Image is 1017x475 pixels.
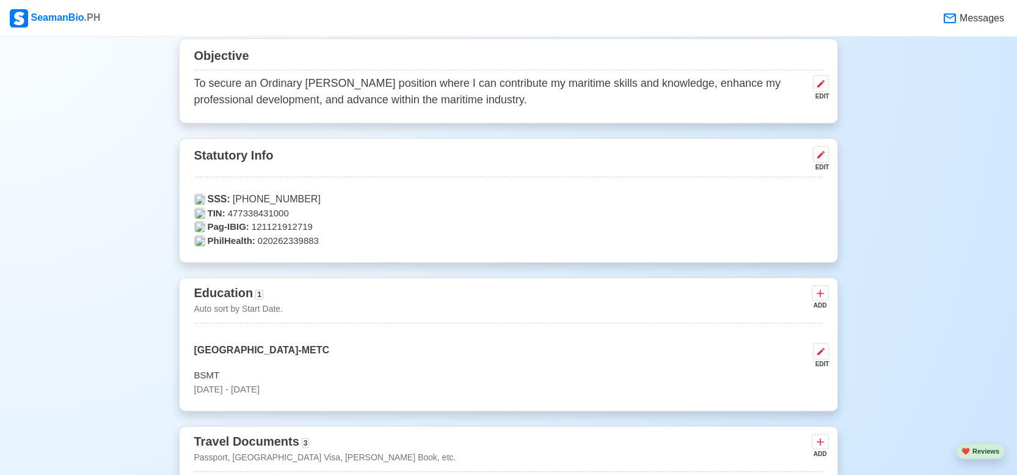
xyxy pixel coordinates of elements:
[194,286,253,300] span: Education
[194,383,823,397] p: [DATE] - [DATE]
[956,443,1005,460] button: heartReviews
[194,144,823,177] div: Statutory Info
[255,290,263,300] span: 1
[812,449,826,458] div: ADD
[194,435,299,448] span: Travel Documents
[10,9,100,28] div: SeamanBio
[194,207,823,221] p: 477338431000
[194,343,330,369] p: [GEOGRAPHIC_DATA]-METC
[194,451,456,464] p: Passport, [GEOGRAPHIC_DATA] Visa, [PERSON_NAME] Book, etc.
[812,301,826,310] div: ADD
[208,207,225,221] span: TIN:
[808,359,829,369] div: EDIT
[194,369,823,383] p: BSMT
[957,11,1004,26] span: Messages
[961,447,970,455] span: heart
[194,44,823,70] div: Objective
[302,438,310,448] span: 3
[10,9,28,28] img: Logo
[194,234,823,248] p: 020262339883
[208,192,230,207] span: SSS:
[808,163,829,172] div: EDIT
[194,303,283,315] p: Auto sort by Start Date.
[194,220,823,234] p: 121121912719
[208,234,255,248] span: PhilHealth:
[208,220,249,234] span: Pag-IBIG:
[84,12,101,23] span: .PH
[808,92,829,101] div: EDIT
[194,75,809,108] p: To secure an Ordinary [PERSON_NAME] position where I can contribute my maritime skills and knowle...
[194,192,823,207] p: [PHONE_NUMBER]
